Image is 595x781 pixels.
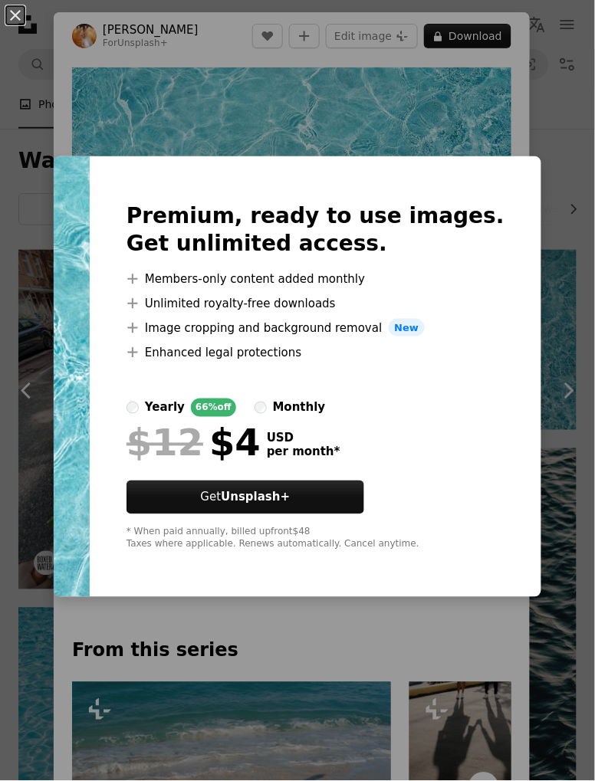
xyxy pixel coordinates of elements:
[127,294,505,313] li: Unlimited royalty-free downloads
[127,270,505,288] li: Members-only content added monthly
[127,527,505,551] div: * When paid annually, billed upfront $48 Taxes where applicable. Renews automatically. Cancel any...
[127,202,505,258] h2: Premium, ready to use images. Get unlimited access.
[127,402,139,414] input: yearly66%off
[389,319,426,337] span: New
[127,481,364,514] button: GetUnsplash+
[191,399,236,417] div: 66% off
[273,399,326,417] div: monthly
[145,399,185,417] div: yearly
[127,423,261,463] div: $4
[267,432,340,445] span: USD
[255,402,267,414] input: monthly
[54,156,90,598] img: premium_photo-1681930071839-e5fbf9fae636
[127,343,505,362] li: Enhanced legal protections
[221,491,290,504] strong: Unsplash+
[127,319,505,337] li: Image cropping and background removal
[267,445,340,459] span: per month *
[127,423,203,463] span: $12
